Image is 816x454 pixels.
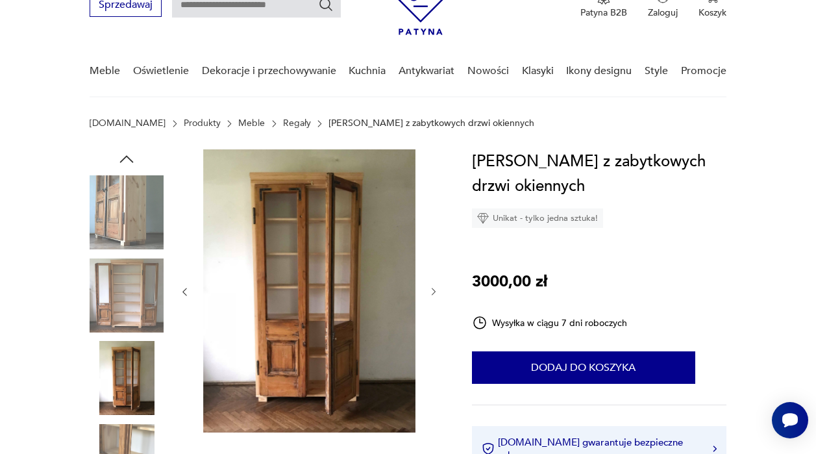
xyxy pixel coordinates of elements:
a: Meble [90,46,120,96]
a: Promocje [681,46,726,96]
p: [PERSON_NAME] z zabytkowych drzwi okiennych [328,118,534,129]
p: 3000,00 zł [472,270,547,294]
a: Meble [238,118,265,129]
a: Oświetlenie [133,46,189,96]
a: Kuchnia [349,46,386,96]
p: Zaloguj [648,6,678,19]
a: Klasyki [522,46,554,96]
img: Ikona diamentu [477,212,489,224]
a: Dekoracje i przechowywanie [202,46,336,96]
p: Koszyk [699,6,726,19]
img: Zdjęcie produktu Witryna stworzona z zabytkowych drzwi okiennych [90,341,164,415]
img: Zdjęcie produktu Witryna stworzona z zabytkowych drzwi okiennych [90,259,164,333]
img: Ikona strzałki w prawo [713,446,717,452]
a: [DOMAIN_NAME] [90,118,166,129]
a: Antykwariat [399,46,454,96]
a: Produkty [184,118,221,129]
a: Ikony designu [566,46,632,96]
a: Sprzedawaj [90,1,162,10]
div: Wysyłka w ciągu 7 dni roboczych [472,315,628,331]
img: Zdjęcie produktu Witryna stworzona z zabytkowych drzwi okiennych [203,149,415,433]
a: Regały [283,118,311,129]
div: Unikat - tylko jedna sztuka! [472,208,603,228]
a: Nowości [467,46,509,96]
img: Zdjęcie produktu Witryna stworzona z zabytkowych drzwi okiennych [90,175,164,249]
a: Style [645,46,668,96]
button: Dodaj do koszyka [472,351,695,384]
h1: [PERSON_NAME] z zabytkowych drzwi okiennych [472,149,726,199]
iframe: Smartsupp widget button [772,402,808,438]
p: Patyna B2B [580,6,627,19]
